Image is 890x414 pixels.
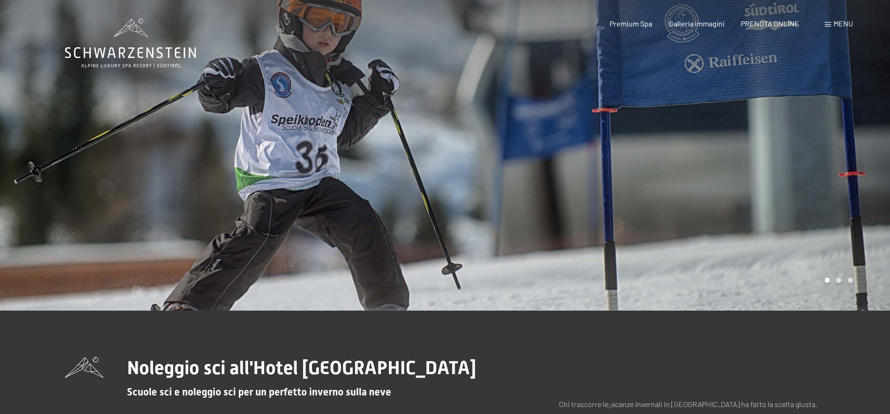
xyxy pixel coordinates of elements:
[836,278,841,283] div: Carousel Page 2
[833,19,853,28] span: Menu
[127,357,476,379] span: Noleggio sci all'Hotel [GEOGRAPHIC_DATA]
[821,278,853,283] div: Carousel Pagination
[610,19,652,28] a: Premium Spa
[848,278,853,283] div: Carousel Page 3
[741,19,799,28] a: PRENOTA ONLINE
[608,400,611,408] a: v
[127,386,391,398] span: Scuole sci e noleggio sci per un perfetto inverno sulla neve
[825,278,830,283] div: Carousel Page 1 (Current Slide)
[669,19,725,28] a: Galleria immagini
